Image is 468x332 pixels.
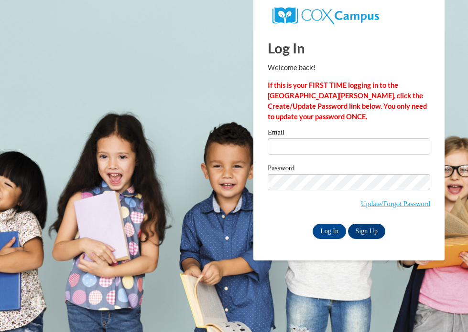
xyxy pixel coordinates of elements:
[313,224,346,239] input: Log In
[272,11,379,19] a: COX Campus
[272,7,379,24] img: COX Campus
[268,38,430,58] h1: Log In
[268,81,427,121] strong: If this is your FIRST TIME logging in to the [GEOGRAPHIC_DATA][PERSON_NAME], click the Create/Upd...
[268,62,430,73] p: Welcome back!
[361,200,430,207] a: Update/Forgot Password
[348,224,385,239] a: Sign Up
[268,165,430,174] label: Password
[268,129,430,138] label: Email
